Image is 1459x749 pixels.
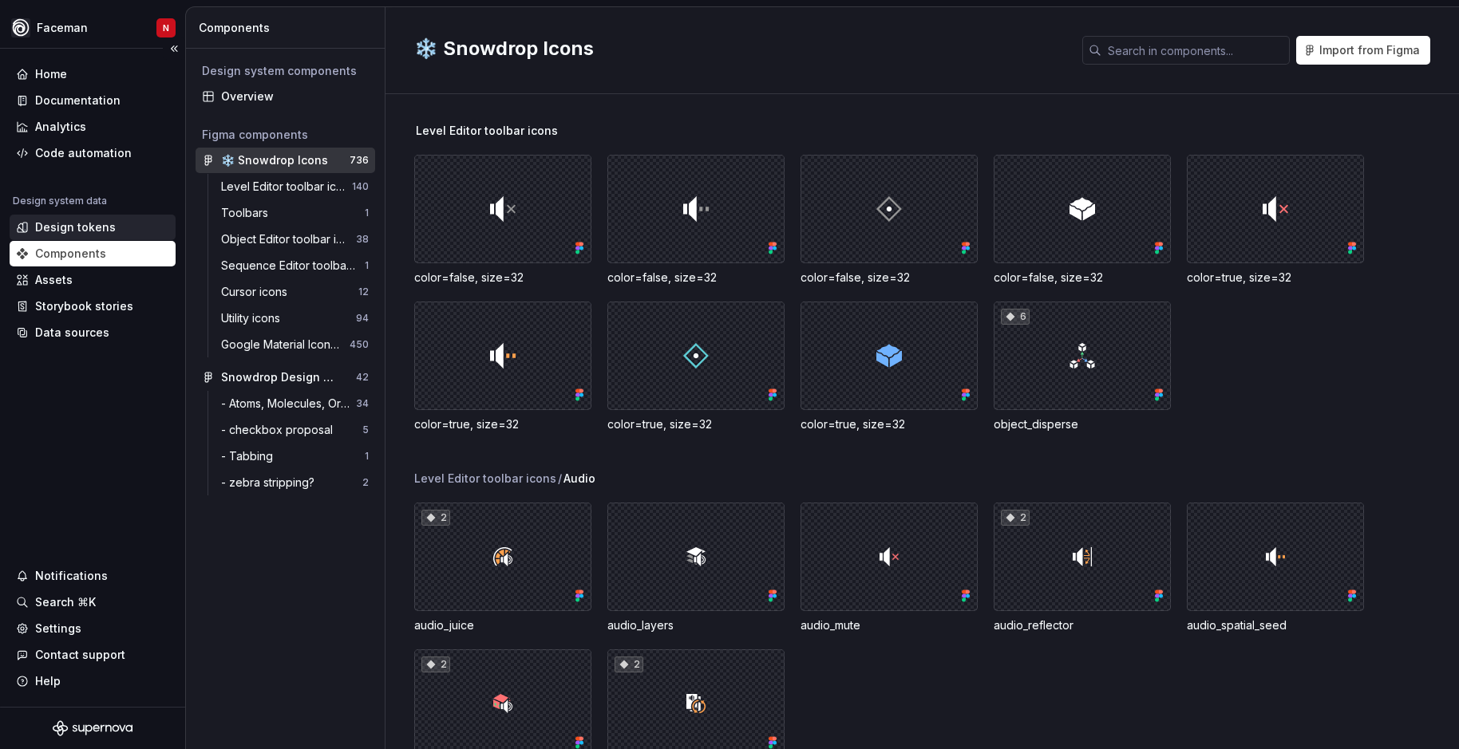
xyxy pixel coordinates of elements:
[10,320,176,345] a: Data sources
[10,140,176,166] a: Code automation
[221,369,340,385] div: Snowdrop Design System 2.0
[215,279,375,305] a: Cursor icons12
[35,647,125,663] div: Contact support
[1187,617,1364,633] div: audio_spatial_seed
[202,127,369,143] div: Figma components
[352,180,369,193] div: 140
[414,302,591,432] div: color=true, size=32
[35,298,133,314] div: Storybook stories
[196,84,375,109] a: Overview
[607,617,785,633] div: audio_layers
[607,503,785,633] div: audio_layers
[53,720,132,736] svg: Supernova Logo
[607,302,785,432] div: color=true, size=32
[215,391,375,416] a: - Atoms, Molecules, Organisms34
[607,270,785,286] div: color=false, size=32
[994,302,1171,432] div: 6object_disperse
[607,155,785,286] div: color=false, size=32
[35,246,106,262] div: Components
[11,18,30,37] img: 87d06435-c97f-426c-aa5d-5eb8acd3d8b3.png
[801,416,978,432] div: color=true, size=32
[801,617,978,633] div: audio_mute
[199,20,378,36] div: Components
[563,471,595,487] span: Audio
[1187,155,1364,286] div: color=true, size=32
[10,88,176,113] a: Documentation
[801,155,978,286] div: color=false, size=32
[356,397,369,410] div: 34
[215,306,375,331] a: Utility icons94
[35,66,67,82] div: Home
[362,476,369,489] div: 2
[221,179,352,195] div: Level Editor toolbar icons
[10,241,176,266] a: Components
[215,417,375,443] a: - checkbox proposal5
[356,233,369,246] div: 38
[1187,270,1364,286] div: color=true, size=32
[221,258,365,274] div: Sequence Editor toolbar icons
[163,22,169,34] div: N
[35,219,116,235] div: Design tokens
[10,267,176,293] a: Assets
[1187,503,1364,633] div: audio_spatial_seed
[414,503,591,633] div: 2audio_juice
[37,20,88,36] div: Faceman
[35,119,86,135] div: Analytics
[994,503,1171,633] div: 2audio_reflector
[221,205,275,221] div: Toolbars
[1001,510,1030,526] div: 2
[421,656,450,672] div: 2
[994,416,1171,432] div: object_disperse
[221,152,328,168] div: ❄️ Snowdrop Icons
[35,93,121,108] div: Documentation
[10,61,176,87] a: Home
[1319,42,1420,58] span: Import from Figma
[607,416,785,432] div: color=true, size=32
[10,642,176,668] button: Contact support
[221,337,350,353] div: Google Material Icons (Icon Browser)
[35,621,81,637] div: Settings
[10,563,176,589] button: Notifications
[994,155,1171,286] div: color=false, size=32
[1001,309,1030,325] div: 6
[196,365,375,390] a: Snowdrop Design System 2.042
[221,396,356,412] div: - Atoms, Molecules, Organisms
[35,272,73,288] div: Assets
[35,594,96,610] div: Search ⌘K
[1296,36,1430,65] button: Import from Figma
[35,673,61,689] div: Help
[421,510,450,526] div: 2
[365,259,369,272] div: 1
[615,656,643,672] div: 2
[221,231,356,247] div: Object Editor toolbar icons
[35,325,109,341] div: Data sources
[362,424,369,436] div: 5
[10,114,176,140] a: Analytics
[365,450,369,463] div: 1
[221,475,321,491] div: - zebra stripping?
[215,443,375,469] a: - Tabbing1
[221,422,339,438] div: - checkbox proposal
[414,36,1063,61] h2: ❄️ Snowdrop Icons
[221,89,369,104] div: Overview
[414,270,591,286] div: color=false, size=32
[558,471,562,487] span: /
[215,174,375,199] a: Level Editor toolbar icons140
[215,253,375,278] a: Sequence Editor toolbar icons1
[350,338,369,351] div: 450
[10,589,176,615] button: Search ⌘K
[221,448,279,464] div: - Tabbing
[414,471,556,487] div: Level Editor toolbar icons
[35,145,132,161] div: Code automation
[801,503,978,633] div: audio_mute
[801,302,978,432] div: color=true, size=32
[414,416,591,432] div: color=true, size=32
[215,470,375,495] a: - zebra stripping?2
[10,294,176,319] a: Storybook stories
[215,332,375,357] a: Google Material Icons (Icon Browser)450
[10,215,176,240] a: Design tokens
[350,154,369,167] div: 736
[13,195,107,207] div: Design system data
[196,148,375,173] a: ❄️ Snowdrop Icons736
[414,617,591,633] div: audio_juice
